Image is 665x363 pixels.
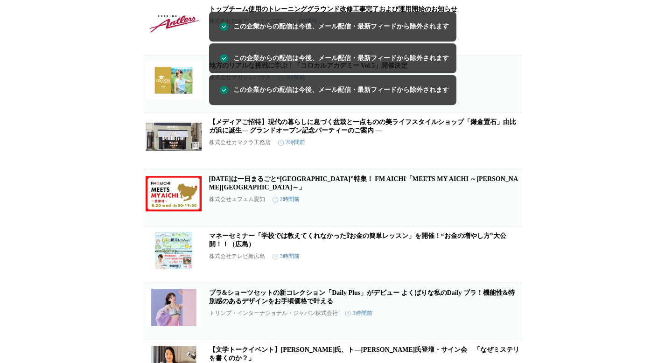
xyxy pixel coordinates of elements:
img: ブラ&ショーツセットの新コレクション「Daily Plus」がデビュー よくばりな私のDaily ブラ！機能性&特別感のあるデザインをお手頃価格で叶える [146,289,202,326]
a: [DATE]は一日まるごと“[GEOGRAPHIC_DATA]”特集！ FM AICHI「MEETS MY AICHI ～[PERSON_NAME][GEOGRAPHIC_DATA]～」 [209,175,518,191]
a: ブラ&ショーツセットの新コレクション「Daily Plus」がデビュー よくばりな私のDaily ブラ！機能性&特別感のあるデザインをお手頃価格で叶える [209,289,515,305]
a: マネーセミナー「学校では教えてくれなかった⁉お金の簡単レッスン」を開催！“お金の増やし方”大公開！！（広島） [209,232,506,248]
img: 地方のリアルな挑戦に学ぶ！「コロカルアカデミー Vol.5」開催決定 [146,62,202,99]
span: この企業からの配信は今後、メール配信・最新フィードから除外されます [233,21,449,32]
p: 株式会社テレビ新広島 [209,252,265,260]
p: トリンプ・インターナショナル・ジャパン株式会社 [209,309,338,317]
img: 8月20日(水)は一日まるごと“豊根村”特集！ FM AICHI「MEETS MY AICHI ～豊根村～」 [146,175,202,212]
time: 2時間前 [278,139,305,147]
p: 株式会社カマクラ工務店 [209,139,271,147]
a: トップチーム使用のトレーニンググラウンド改修工事完了および運用開始のお知らせ [209,6,457,13]
a: 【メディアご招待】現代の暮らしに息づく盆栽と一点ものの美ライフスタイルショップ「鎌倉置石」由比ガ浜に誕生― グランドオープン記念パーティーのご案内 ― [209,119,516,134]
time: 3時間前 [345,309,372,317]
time: 3時間前 [273,252,300,260]
p: 株式会社エフエム愛知 [209,195,265,203]
img: トップチーム使用のトレーニンググラウンド改修工事完了および運用開始のお知らせ [146,5,202,42]
img: マネーセミナー「学校では教えてくれなかった⁉お金の簡単レッスン」を開催！“お金の増やし方”大公開！！（広島） [146,232,202,269]
span: この企業からの配信は今後、メール配信・最新フィードから除外されます [233,85,449,95]
img: 【メディアご招待】現代の暮らしに息づく盆栽と一点ものの美ライフスタイルショップ「鎌倉置石」由比ガ浜に誕生― グランドオープン記念パーティーのご案内 ― [146,118,202,155]
span: この企業からの配信は今後、メール配信・最新フィードから除外されます [233,53,449,63]
time: 2時間前 [273,195,300,203]
a: 【文学トークイベント】[PERSON_NAME]氏、ト―[PERSON_NAME]氏登壇・サイン会 「なぜミステリを書くのか？」 [209,346,520,362]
